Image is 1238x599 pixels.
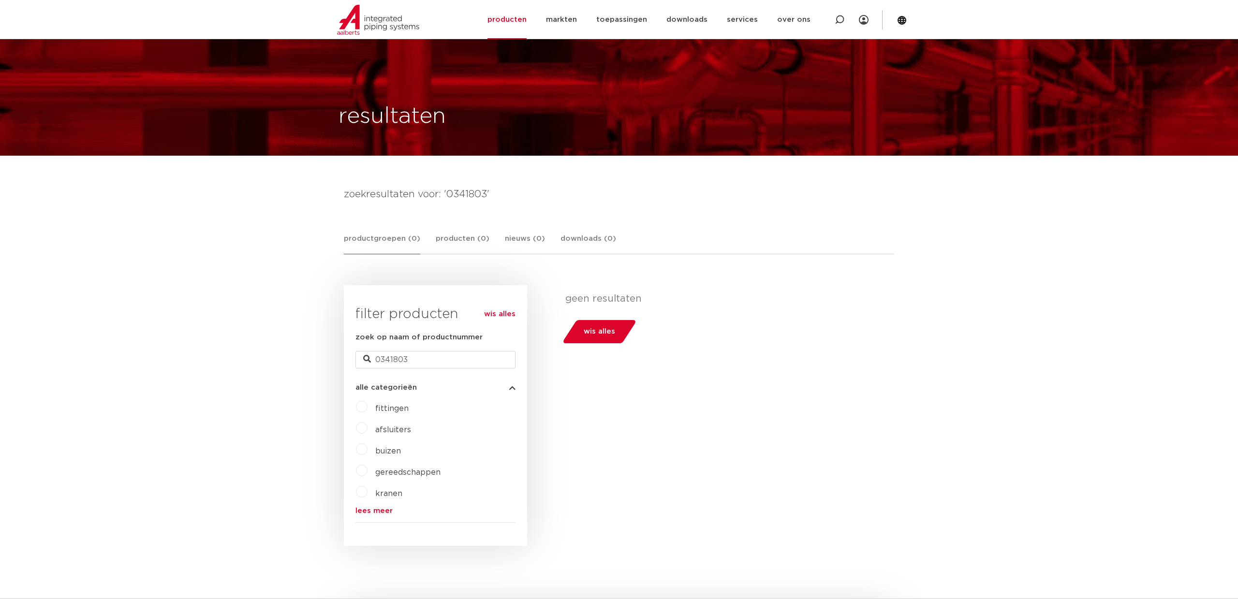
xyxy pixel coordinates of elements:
[584,324,615,339] span: wis alles
[565,293,887,305] p: geen resultaten
[560,233,616,254] a: downloads (0)
[355,332,483,343] label: zoek op naam of productnummer
[355,384,516,391] button: alle categorieën
[436,233,489,254] a: producten (0)
[355,507,516,514] a: lees meer
[339,101,446,132] h1: resultaten
[375,468,441,476] a: gereedschappen
[484,308,516,320] a: wis alles
[375,405,409,412] a: fittingen
[355,384,417,391] span: alle categorieën
[344,233,420,254] a: productgroepen (0)
[355,305,516,324] h3: filter producten
[375,447,401,455] a: buizen
[375,490,402,497] a: kranen
[505,233,545,254] a: nieuws (0)
[344,187,894,202] h4: zoekresultaten voor: '0341803'
[355,351,516,368] input: zoeken
[375,426,411,434] a: afsluiters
